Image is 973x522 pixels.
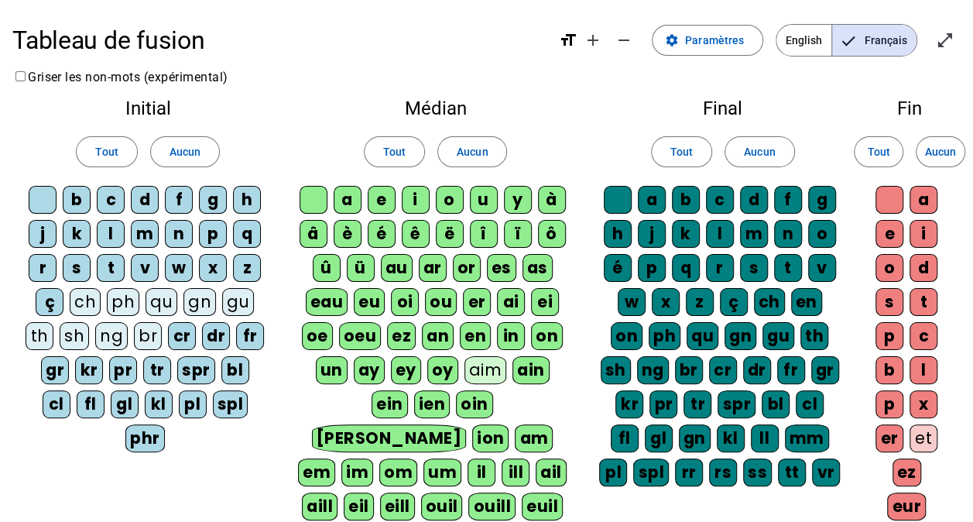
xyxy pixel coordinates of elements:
span: Paramètres [685,31,744,50]
div: q [233,220,261,248]
div: aim [464,356,507,384]
button: Aucun [916,136,965,167]
div: t [774,254,802,282]
div: oi [391,288,419,316]
div: r [706,254,734,282]
div: c [97,186,125,214]
span: English [776,25,831,56]
div: an [422,322,454,350]
div: kl [717,424,745,452]
div: tt [778,458,806,486]
span: Tout [383,143,406,161]
div: h [604,220,632,248]
div: ô [538,220,566,248]
div: ar [419,254,447,282]
div: en [460,322,491,350]
div: [PERSON_NAME] [312,424,466,452]
div: rr [675,458,703,486]
div: û [313,254,341,282]
div: é [368,220,396,248]
div: w [618,288,646,316]
div: e [875,220,903,248]
div: fl [77,390,104,418]
div: dr [743,356,771,384]
div: ï [504,220,532,248]
div: tr [143,356,171,384]
div: o [436,186,464,214]
div: rs [709,458,737,486]
div: o [808,220,836,248]
div: phr [125,424,165,452]
span: Tout [867,143,889,161]
div: s [875,288,903,316]
div: qu [687,322,718,350]
div: b [672,186,700,214]
button: Tout [76,136,137,167]
div: pl [179,390,207,418]
div: qu [146,288,177,316]
div: gr [811,356,839,384]
div: v [808,254,836,282]
div: t [97,254,125,282]
div: ion [472,424,509,452]
div: sh [601,356,631,384]
div: i [910,220,937,248]
div: k [672,220,700,248]
div: on [611,322,642,350]
div: b [875,356,903,384]
h2: Fin [871,99,948,118]
div: w [165,254,193,282]
div: cr [709,356,737,384]
div: kl [145,390,173,418]
h2: Final [599,99,846,118]
input: Griser les non-mots (expérimental) [15,71,26,81]
div: bl [221,356,249,384]
div: r [29,254,57,282]
div: gn [183,288,216,316]
span: Aucun [744,143,775,161]
div: q [672,254,700,282]
div: on [531,322,563,350]
mat-icon: add [584,31,602,50]
span: Aucun [170,143,200,161]
button: Paramètres [652,25,763,56]
div: y [504,186,532,214]
div: ph [649,322,680,350]
span: Aucun [925,143,956,161]
button: Tout [364,136,425,167]
div: f [165,186,193,214]
div: p [638,254,666,282]
div: c [910,322,937,350]
mat-icon: remove [615,31,633,50]
div: ay [354,356,385,384]
span: Français [832,25,916,56]
div: euil [522,493,563,520]
div: ss [743,458,772,486]
span: Tout [670,143,693,161]
div: er [463,288,491,316]
div: é [604,254,632,282]
div: j [638,220,666,248]
div: ë [436,220,464,248]
div: ç [36,288,63,316]
div: oy [427,356,458,384]
div: ez [892,458,921,486]
div: ch [70,288,101,316]
div: v [131,254,159,282]
div: t [910,288,937,316]
div: ng [95,322,128,350]
div: o [875,254,903,282]
button: Tout [854,136,903,167]
div: eau [306,288,348,316]
div: ey [391,356,421,384]
label: Griser les non-mots (expérimental) [12,70,228,84]
div: oin [456,390,493,418]
div: ng [637,356,669,384]
div: à [538,186,566,214]
button: Diminuer la taille de la police [608,25,639,56]
div: ail [536,458,567,486]
div: kr [615,390,643,418]
span: Tout [95,143,118,161]
div: kr [75,356,103,384]
div: fr [777,356,805,384]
